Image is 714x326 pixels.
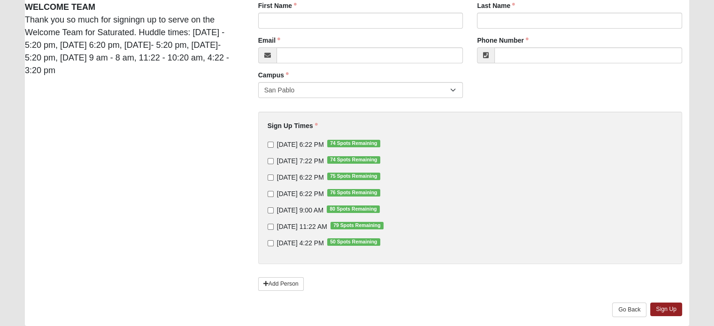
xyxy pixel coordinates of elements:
[268,174,274,181] input: [DATE] 6:22 PM75 Spots Remaining
[258,1,297,10] label: First Name
[327,173,380,180] span: 75 Spots Remaining
[268,191,274,197] input: [DATE] 6:22 PM76 Spots Remaining
[477,1,515,10] label: Last Name
[477,36,529,45] label: Phone Number
[258,36,280,45] label: Email
[25,2,95,12] strong: WELCOME TEAM
[268,158,274,164] input: [DATE] 7:22 PM74 Spots Remaining
[327,205,380,213] span: 80 Spots Remaining
[277,223,327,230] span: [DATE] 11:22 AM
[277,206,323,214] span: [DATE] 9:00 AM
[327,189,380,197] span: 76 Spots Remaining
[277,239,324,247] span: [DATE] 4:22 PM
[258,70,289,80] label: Campus
[327,238,380,246] span: 50 Spots Remaining
[268,207,274,213] input: [DATE] 9:00 AM80 Spots Remaining
[277,174,324,181] span: [DATE] 6:22 PM
[268,240,274,246] input: [DATE] 4:22 PM50 Spots Remaining
[268,142,274,148] input: [DATE] 6:22 PM74 Spots Remaining
[277,157,324,165] span: [DATE] 7:22 PM
[327,156,380,164] span: 74 Spots Remaining
[277,141,324,148] span: [DATE] 6:22 PM
[277,190,324,197] span: [DATE] 6:22 PM
[612,303,646,317] a: Go Back
[268,121,318,130] label: Sign Up Times
[18,1,244,77] div: Thank you so much for signingn up to serve on the Welcome Team for Saturated. Huddle times: [DATE...
[268,224,274,230] input: [DATE] 11:22 AM79 Spots Remaining
[650,303,682,316] a: Sign Up
[258,277,304,291] a: Add Person
[327,140,380,147] span: 74 Spots Remaining
[330,222,384,229] span: 79 Spots Remaining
